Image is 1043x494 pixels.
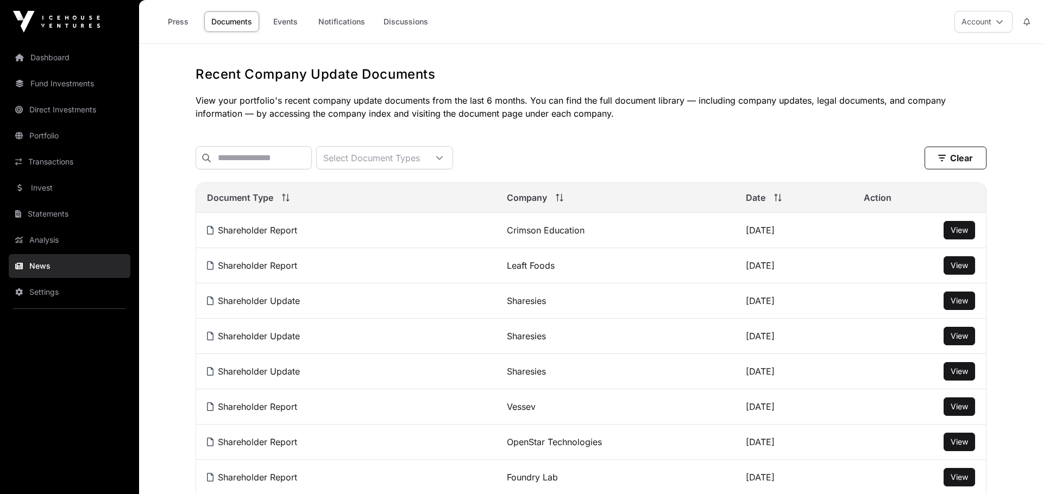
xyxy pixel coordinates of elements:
button: View [944,468,975,486]
a: Shareholder Update [207,331,300,341]
span: View [951,261,968,270]
a: Direct Investments [9,98,130,122]
a: Dashboard [9,46,130,69]
span: View [951,331,968,340]
button: View [944,292,975,310]
button: Clear [925,147,987,169]
td: [DATE] [735,389,853,425]
td: [DATE] [735,213,853,248]
a: Statements [9,202,130,226]
a: Shareholder Report [207,436,297,447]
a: Fund Investments [9,72,130,96]
td: [DATE] [735,319,853,354]
iframe: Chat Widget [989,442,1043,494]
button: Account [954,11,1013,33]
a: Shareholder Update [207,295,300,306]
a: Foundry Lab [507,472,558,483]
a: Leaft Foods [507,260,555,271]
button: View [944,221,975,239]
h1: Recent Company Update Documents [196,66,987,83]
span: View [951,296,968,305]
span: Company [507,191,547,204]
a: View [951,401,968,412]
a: Shareholder Report [207,225,297,236]
a: View [951,436,968,447]
a: Events [263,11,307,32]
a: Transactions [9,150,130,174]
a: OpenStar Technologies [507,436,602,447]
span: View [951,402,968,411]
span: View [951,225,968,235]
td: [DATE] [735,283,853,319]
span: View [951,437,968,446]
a: Sharesies [507,331,546,341]
td: [DATE] [735,354,853,389]
a: Discussions [376,11,435,32]
a: Press [156,11,200,32]
button: View [944,362,975,381]
a: View [951,366,968,377]
a: View [951,472,968,483]
button: View [944,433,975,451]
button: View [944,256,975,275]
span: Date [746,191,765,204]
a: News [9,254,130,278]
a: Shareholder Report [207,472,297,483]
a: Documents [204,11,259,32]
a: Shareholder Update [207,366,300,377]
span: View [951,366,968,376]
a: Settings [9,280,130,304]
a: View [951,260,968,271]
a: Invest [9,176,130,200]
a: View [951,331,968,341]
img: Icehouse Ventures Logo [13,11,100,33]
button: View [944,327,975,345]
p: View your portfolio's recent company update documents from the last 6 months. You can find the fu... [196,94,987,120]
div: Select Document Types [317,147,426,169]
a: Sharesies [507,366,546,377]
td: [DATE] [735,425,853,460]
a: Shareholder Report [207,260,297,271]
a: Portfolio [9,124,130,148]
a: Shareholder Report [207,401,297,412]
a: Vessev [507,401,536,412]
td: [DATE] [735,248,853,283]
span: Document Type [207,191,273,204]
span: Action [864,191,891,204]
a: Sharesies [507,295,546,306]
a: Crimson Education [507,225,585,236]
a: Analysis [9,228,130,252]
button: View [944,397,975,416]
a: View [951,295,968,306]
a: View [951,225,968,236]
a: Notifications [311,11,372,32]
span: View [951,472,968,482]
